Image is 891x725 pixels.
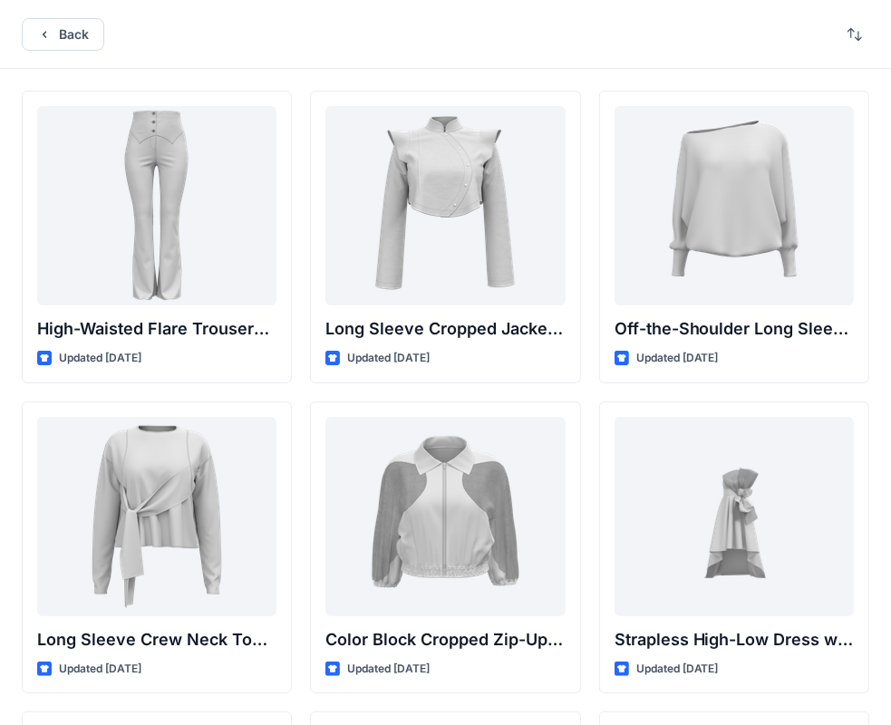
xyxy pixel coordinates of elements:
p: Long Sleeve Cropped Jacket with Mandarin Collar and Shoulder Detail [325,316,565,342]
a: Strapless High-Low Dress with Side Bow Detail [615,417,854,616]
button: Back [22,18,104,51]
a: Long Sleeve Cropped Jacket with Mandarin Collar and Shoulder Detail [325,106,565,305]
p: High-Waisted Flare Trousers with Button Detail [37,316,276,342]
a: Off-the-Shoulder Long Sleeve Top [615,106,854,305]
p: Updated [DATE] [636,660,719,679]
p: Updated [DATE] [636,349,719,368]
p: Updated [DATE] [347,349,430,368]
a: High-Waisted Flare Trousers with Button Detail [37,106,276,305]
p: Off-the-Shoulder Long Sleeve Top [615,316,854,342]
p: Long Sleeve Crew Neck Top with Asymmetrical Tie Detail [37,627,276,652]
p: Strapless High-Low Dress with Side Bow Detail [615,627,854,652]
p: Updated [DATE] [59,660,141,679]
p: Updated [DATE] [59,349,141,368]
a: Long Sleeve Crew Neck Top with Asymmetrical Tie Detail [37,417,276,616]
p: Updated [DATE] [347,660,430,679]
a: Color Block Cropped Zip-Up Jacket with Sheer Sleeves [325,417,565,616]
p: Color Block Cropped Zip-Up Jacket with Sheer Sleeves [325,627,565,652]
